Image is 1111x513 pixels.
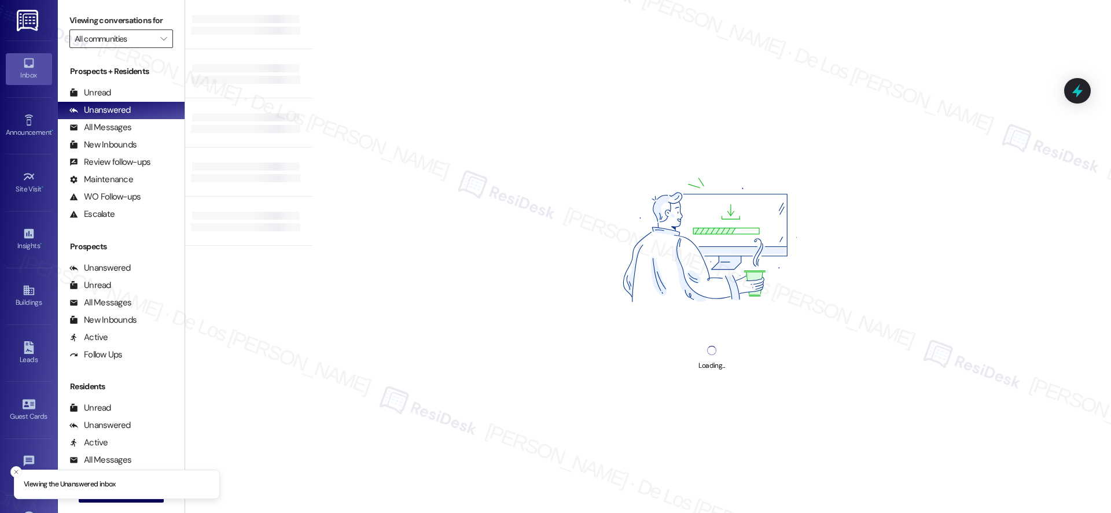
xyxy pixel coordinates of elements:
[17,10,41,31] img: ResiDesk Logo
[69,191,141,203] div: WO Follow-ups
[75,29,154,48] input: All communities
[10,466,22,478] button: Close toast
[69,174,133,186] div: Maintenance
[69,262,131,274] div: Unanswered
[58,65,185,77] div: Prospects + Residents
[51,127,53,135] span: •
[58,241,185,253] div: Prospects
[69,419,131,431] div: Unanswered
[69,104,131,116] div: Unanswered
[69,121,131,134] div: All Messages
[69,402,111,414] div: Unread
[69,208,115,220] div: Escalate
[69,297,131,309] div: All Messages
[69,87,111,99] div: Unread
[24,479,116,490] p: Viewing the Unanswered inbox
[69,139,137,151] div: New Inbounds
[160,34,167,43] i: 
[58,381,185,393] div: Residents
[6,451,52,482] a: Templates •
[6,394,52,426] a: Guest Cards
[6,224,52,255] a: Insights •
[69,331,108,344] div: Active
[42,183,43,191] span: •
[69,12,173,29] label: Viewing conversations for
[69,314,137,326] div: New Inbounds
[69,279,111,291] div: Unread
[69,349,123,361] div: Follow Ups
[6,338,52,369] a: Leads
[40,240,42,248] span: •
[69,437,108,449] div: Active
[6,167,52,198] a: Site Visit •
[6,53,52,84] a: Inbox
[69,156,150,168] div: Review follow-ups
[6,281,52,312] a: Buildings
[698,360,724,372] div: Loading...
